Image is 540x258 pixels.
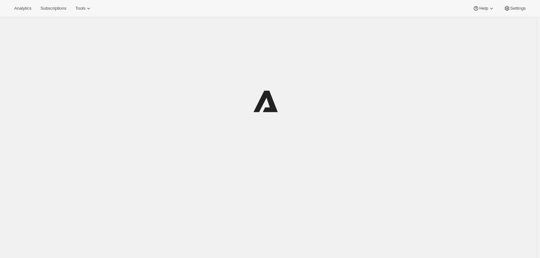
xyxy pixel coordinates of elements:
[14,6,31,11] span: Analytics
[71,4,96,13] button: Tools
[40,6,66,11] span: Subscriptions
[510,6,526,11] span: Settings
[500,4,530,13] button: Settings
[37,4,70,13] button: Subscriptions
[10,4,35,13] button: Analytics
[75,6,85,11] span: Tools
[469,4,498,13] button: Help
[479,6,488,11] span: Help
